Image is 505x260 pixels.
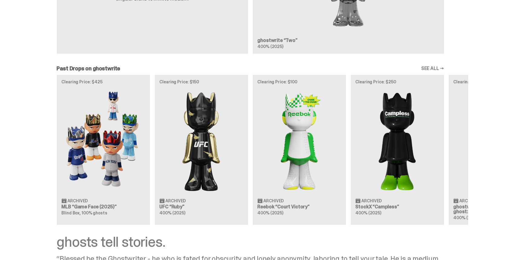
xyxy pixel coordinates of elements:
[160,80,243,84] p: Clearing Price: $150
[258,210,283,216] span: 400% (2025)
[62,210,81,216] span: Blind Box,
[421,66,444,71] a: SEE ALL →
[258,204,341,209] h3: Reebok “Court Victory”
[454,215,479,220] span: 400% (2025)
[356,89,439,193] img: Campless
[362,199,382,203] span: Archived
[351,75,444,225] a: Clearing Price: $250 Campless Archived
[62,89,145,193] img: Game Face (2025)
[253,75,346,225] a: Clearing Price: $100 Court Victory Archived
[155,75,248,225] a: Clearing Price: $150 Ruby Archived
[160,89,243,193] img: Ruby
[57,235,444,249] div: ghosts tell stories.
[258,80,341,84] p: Clearing Price: $100
[258,44,283,49] span: 400% (2025)
[62,204,145,209] h3: MLB “Game Face (2025)”
[356,204,439,209] h3: StockX “Campless”
[82,210,107,216] span: 100% ghosts
[258,89,341,193] img: Court Victory
[57,66,120,71] h2: Past Drops on ghostwrite
[356,80,439,84] p: Clearing Price: $250
[264,199,284,203] span: Archived
[160,210,185,216] span: 400% (2025)
[258,38,439,43] h3: ghostwrite “Two”
[166,199,186,203] span: Archived
[68,199,88,203] span: Archived
[460,199,480,203] span: Archived
[57,75,150,225] a: Clearing Price: $425 Game Face (2025) Archived
[62,80,145,84] p: Clearing Price: $425
[356,210,381,216] span: 400% (2025)
[160,204,243,209] h3: UFC “Ruby”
